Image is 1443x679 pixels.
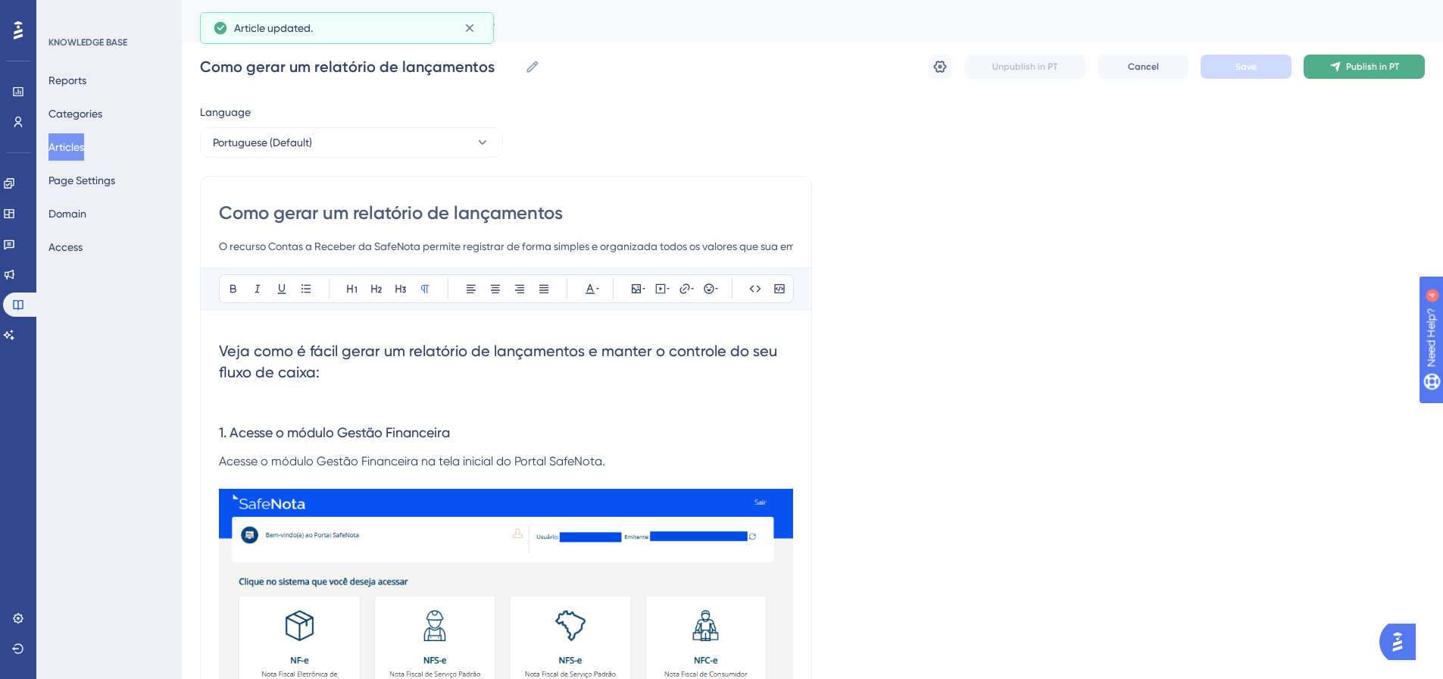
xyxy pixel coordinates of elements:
[964,55,1085,79] button: Unpublish in PT
[219,237,793,255] input: Article Description
[1128,61,1159,73] span: Cancel
[219,342,781,381] span: Veja como é fácil gerar um relatório de lançamentos e manter o controle do seu fluxo de caixa:
[200,127,503,158] button: Portuguese (Default)
[48,233,83,261] button: Access
[48,100,102,127] button: Categories
[1098,55,1188,79] button: Cancel
[200,56,519,77] input: Article Name
[48,67,86,94] button: Reports
[219,201,793,225] input: Article Title
[1304,55,1425,79] button: Publish in PT
[200,103,251,121] span: Language
[48,133,84,161] button: Articles
[219,424,450,440] span: 1. Acesse o módulo Gestão Financeira
[105,8,110,20] div: 4
[992,61,1057,73] span: Unpublish in PT
[1235,61,1257,73] span: Save
[36,4,95,22] span: Need Help?
[234,19,313,37] span: Article updated.
[219,454,605,468] span: Acesse o módulo Gestão Financeira na tela inicial do Portal SafeNota.
[1346,61,1399,73] span: Publish in PT
[48,167,115,194] button: Page Settings
[200,11,1387,32] div: Como gerar um relatório de lançamentos
[48,36,127,48] div: KNOWLEDGE BASE
[48,200,86,227] button: Domain
[1379,619,1425,665] iframe: UserGuiding AI Assistant Launcher
[1201,55,1292,79] button: Save
[213,133,312,152] span: Portuguese (Default)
